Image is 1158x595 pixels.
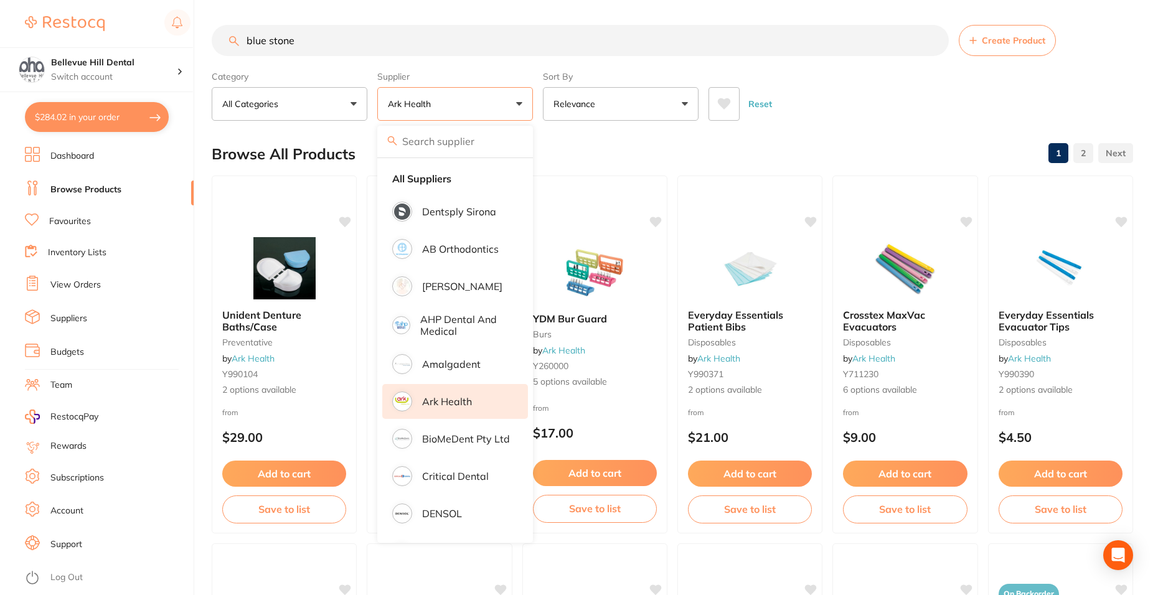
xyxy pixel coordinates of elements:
button: Add to cart [999,461,1123,487]
span: Y990390 [999,368,1034,380]
strong: All Suppliers [392,173,451,184]
button: Reset [745,87,776,121]
label: Sort By [543,71,699,82]
input: Search supplier [377,126,533,157]
b: Crosstex MaxVac Evacuators [843,309,967,332]
span: from [843,408,859,417]
a: Team [50,379,72,391]
p: Ark Health [422,396,472,407]
span: 2 options available [222,384,346,396]
a: Restocq Logo [25,9,105,38]
a: Log Out [50,571,83,584]
span: Y260000 [533,360,568,372]
button: Save to list [222,495,346,523]
a: Subscriptions [50,472,104,484]
a: Ark Health [542,345,585,356]
button: Save to list [843,495,967,523]
button: All Categories [212,87,367,121]
button: Create Product [959,25,1056,56]
button: Add to cart [688,461,812,487]
span: Create Product [982,35,1045,45]
span: Everyday Essentials Evacuator Tips [999,309,1094,332]
span: from [533,403,549,413]
img: Unident Denture Baths/Case [244,237,325,299]
img: Restocq Logo [25,16,105,31]
label: Category [212,71,367,82]
button: Add to cart [843,461,967,487]
img: DENSOL [394,505,410,522]
span: Y990104 [222,368,258,380]
span: RestocqPay [50,411,98,423]
img: AB Orthodontics [394,241,410,257]
a: Rewards [50,440,87,452]
a: Browse Products [50,184,121,196]
p: Relevance [553,98,600,110]
span: from [999,408,1015,417]
span: by [688,353,740,364]
img: Adam Dental [394,278,410,294]
b: Everyday Essentials Patient Bibs [688,309,812,332]
a: Favourites [49,215,91,228]
p: All Categories [222,98,283,110]
span: by [222,353,275,364]
small: disposables [999,337,1123,347]
img: Bellevue Hill Dental [19,57,44,82]
p: Ark Health [388,98,436,110]
input: Search Products [212,25,949,56]
img: BioMeDent Pty Ltd [394,431,410,447]
a: Suppliers [50,312,87,325]
b: Everyday Essentials Evacuator Tips [999,309,1123,332]
button: $284.02 in your order [25,102,169,132]
span: by [843,353,895,364]
span: 5 options available [533,376,657,388]
img: YDM Bur Guard [554,241,635,303]
p: $29.00 [222,430,346,444]
h4: Bellevue Hill Dental [51,57,177,69]
p: [PERSON_NAME] [422,281,502,292]
a: 2 [1073,141,1093,166]
li: Clear selection [382,166,528,192]
a: 1 [1048,141,1068,166]
img: Critical Dental [394,468,410,484]
small: burs [533,329,657,339]
img: Ark Health [394,393,410,410]
p: Dentsply Sirona [422,206,496,217]
small: disposables [688,337,812,347]
b: Unident Denture Baths/Case [222,309,346,332]
p: Critical Dental [422,471,489,482]
a: Inventory Lists [48,246,106,259]
a: Ark Health [232,353,275,364]
p: $4.50 [999,430,1123,444]
img: Everyday Essentials Evacuator Tips [1020,237,1101,299]
span: Unident Denture Baths/Case [222,309,301,332]
button: Add to cart [533,460,657,486]
p: Dental Practice Supplies [421,541,511,564]
span: YDM Bur Guard [533,312,607,325]
button: Log Out [25,568,190,588]
a: Ark Health [1008,353,1051,364]
img: AHP Dental and Medical [394,318,408,332]
a: Account [50,505,83,517]
span: 2 options available [688,384,812,396]
p: $21.00 [688,430,812,444]
a: RestocqPay [25,410,98,424]
small: disposables [843,337,967,347]
button: Save to list [533,495,657,522]
span: Crosstex MaxVac Evacuators [843,309,925,332]
p: BioMeDent Pty Ltd [422,433,510,444]
img: RestocqPay [25,410,40,424]
button: Save to list [999,495,1123,523]
h2: Browse All Products [212,146,355,163]
span: from [222,408,238,417]
label: Supplier [377,71,533,82]
p: AHP Dental and Medical [420,314,511,337]
p: $9.00 [843,430,967,444]
span: Y990371 [688,368,723,380]
p: DENSOL [422,508,462,519]
button: Add to cart [222,461,346,487]
img: Amalgadent [394,356,410,372]
img: Dentsply Sirona [394,204,410,220]
a: Dashboard [50,150,94,162]
a: Ark Health [697,353,740,364]
span: 2 options available [999,384,1123,396]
